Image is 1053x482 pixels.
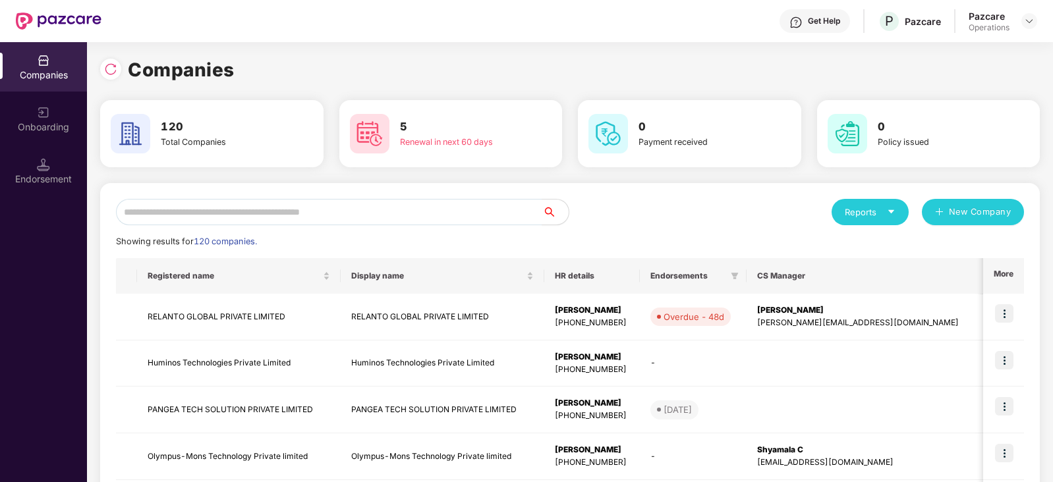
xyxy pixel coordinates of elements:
[885,13,894,29] span: P
[639,136,752,149] div: Payment received
[137,387,341,433] td: PANGEA TECH SOLUTION PRIVATE LIMITED
[757,304,1024,317] div: [PERSON_NAME]
[887,207,896,216] span: caret-down
[878,136,991,149] div: Policy issued
[639,119,752,136] h3: 0
[828,114,867,153] img: svg+xml;base64,PHN2ZyB4bWxucz0iaHR0cDovL3d3dy53My5vcmcvMjAwMC9zdmciIHdpZHRoPSI2MCIgaGVpZ2h0PSI2MC...
[555,456,629,469] div: [PHONE_NUMBER]
[555,363,629,376] div: [PHONE_NUMBER]
[341,433,544,480] td: Olympus-Mons Technology Private limited
[161,119,274,136] h3: 120
[555,317,629,329] div: [PHONE_NUMBER]
[137,294,341,340] td: RELANTO GLOBAL PRIVATE LIMITED
[555,397,629,410] div: [PERSON_NAME]
[757,317,1024,329] div: [PERSON_NAME][EMAIL_ADDRESS][DOMAIN_NAME]
[757,444,1024,456] div: Shyamala C
[995,351,1013,369] img: icon
[555,410,629,422] div: [PHONE_NUMBER]
[995,397,1013,415] img: icon
[16,13,101,30] img: New Pazcare Logo
[935,207,944,218] span: plus
[341,387,544,433] td: PANGEA TECH SOLUTION PRIVATE LIMITED
[969,22,1010,33] div: Operations
[400,136,513,149] div: Renewal in next 60 days
[137,258,341,294] th: Registered name
[37,158,50,171] img: svg+xml;base64,PHN2ZyB3aWR0aD0iMTQuNSIgaGVpZ2h0PSIxNC41IiB2aWV3Qm94PSIwIDAgMTYgMTYiIGZpbGw9Im5vbm...
[341,258,544,294] th: Display name
[128,55,235,84] h1: Companies
[116,236,257,246] span: Showing results for
[148,271,320,281] span: Registered name
[542,207,569,217] span: search
[555,304,629,317] div: [PERSON_NAME]
[757,271,1013,281] span: CS Manager
[341,340,544,387] td: Huminos Technologies Private Limited
[351,271,524,281] span: Display name
[544,258,640,294] th: HR details
[728,268,741,284] span: filter
[808,16,840,26] div: Get Help
[731,272,739,280] span: filter
[400,119,513,136] h3: 5
[1024,16,1035,26] img: svg+xml;base64,PHN2ZyBpZD0iRHJvcGRvd24tMzJ4MzIiIHhtbG5zPSJodHRwOi8vd3d3LnczLm9yZy8yMDAwL3N2ZyIgd2...
[949,205,1011,219] span: New Company
[995,444,1013,462] img: icon
[878,119,991,136] h3: 0
[664,310,724,323] div: Overdue - 48d
[555,444,629,456] div: [PERSON_NAME]
[104,63,117,76] img: svg+xml;base64,PHN2ZyBpZD0iUmVsb2FkLTMyeDMyIiB4bWxucz0iaHR0cDovL3d3dy53My5vcmcvMjAwMC9zdmciIHdpZH...
[137,433,341,480] td: Olympus-Mons Technology Private limited
[995,304,1013,323] img: icon
[640,340,747,387] td: -
[37,106,50,119] img: svg+xml;base64,PHN2ZyB3aWR0aD0iMjAiIGhlaWdodD0iMjAiIHZpZXdCb3g9IjAgMCAyMCAyMCIgZmlsbD0ibm9uZSIgeG...
[588,114,628,153] img: svg+xml;base64,PHN2ZyB4bWxucz0iaHR0cDovL3d3dy53My5vcmcvMjAwMC9zdmciIHdpZHRoPSI2MCIgaGVpZ2h0PSI2MC...
[757,456,1024,469] div: [EMAIL_ADDRESS][DOMAIN_NAME]
[350,114,389,153] img: svg+xml;base64,PHN2ZyB4bWxucz0iaHR0cDovL3d3dy53My5vcmcvMjAwMC9zdmciIHdpZHRoPSI2MCIgaGVpZ2h0PSI2MC...
[161,136,274,149] div: Total Companies
[137,340,341,387] td: Huminos Technologies Private Limited
[845,205,896,219] div: Reports
[664,403,692,416] div: [DATE]
[969,10,1010,22] div: Pazcare
[922,199,1024,225] button: plusNew Company
[111,114,150,153] img: svg+xml;base64,PHN2ZyB4bWxucz0iaHR0cDovL3d3dy53My5vcmcvMjAwMC9zdmciIHdpZHRoPSI2MCIgaGVpZ2h0PSI2MC...
[341,294,544,340] td: RELANTO GLOBAL PRIVATE LIMITED
[555,351,629,363] div: [PERSON_NAME]
[650,271,726,281] span: Endorsements
[640,433,747,480] td: -
[542,199,569,225] button: search
[905,15,941,28] div: Pazcare
[194,236,257,246] span: 120 companies.
[983,258,1024,294] th: More
[37,54,50,67] img: svg+xml;base64,PHN2ZyBpZD0iQ29tcGFuaWVzIiB4bWxucz0iaHR0cDovL3d3dy53My5vcmcvMjAwMC9zdmciIHdpZHRoPS...
[789,16,803,29] img: svg+xml;base64,PHN2ZyBpZD0iSGVscC0zMngzMiIgeG1sbnM9Imh0dHA6Ly93d3cudzMub3JnLzIwMDAvc3ZnIiB3aWR0aD...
